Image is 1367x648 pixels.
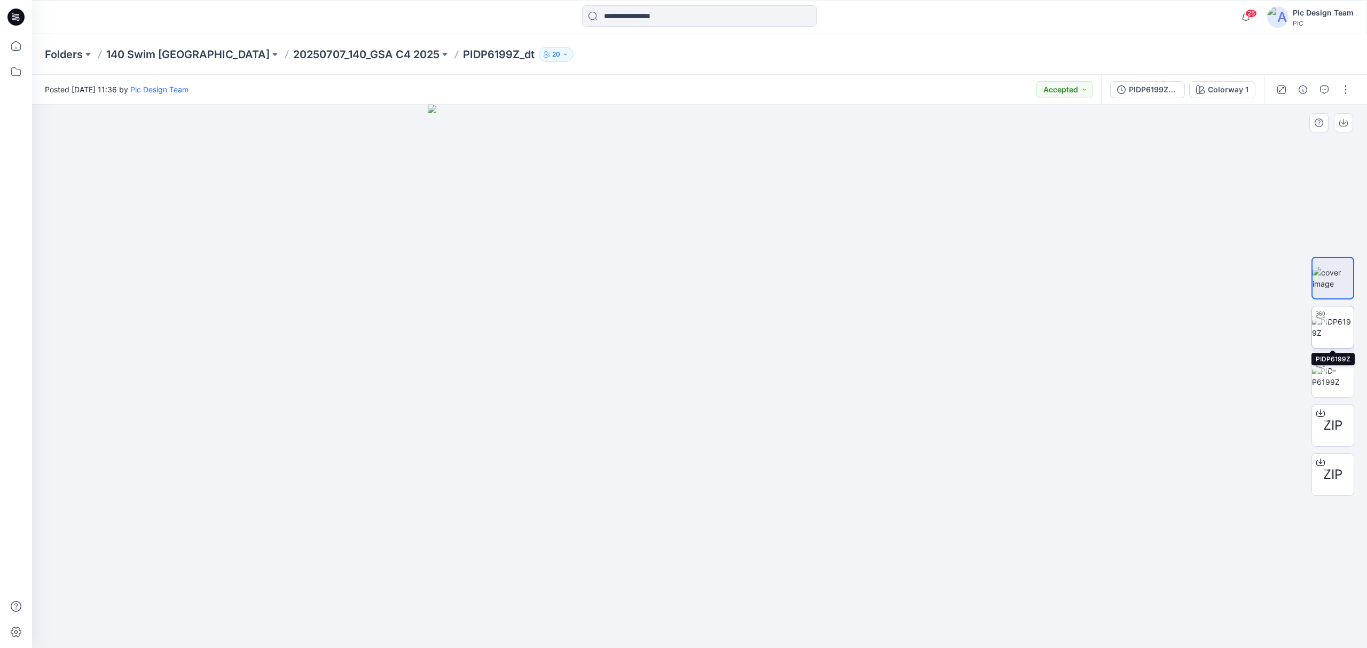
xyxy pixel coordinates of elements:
p: 20 [552,49,560,60]
button: 20 [539,47,573,62]
p: PIDP6199Z_dt [463,47,535,62]
div: Pic Design Team [1293,6,1354,19]
div: PIC [1293,19,1354,27]
button: PIDP6199Z_dt [1110,81,1185,98]
div: Colorway 1 [1208,84,1248,96]
a: 20250707_140_GSA C4 2025 [293,47,439,62]
img: cover image [1313,267,1353,289]
img: PID-P6199Z [1312,365,1354,388]
a: Folders [45,47,83,62]
span: 25 [1245,9,1257,18]
a: 140 Swim [GEOGRAPHIC_DATA] [106,47,270,62]
span: ZIP [1323,465,1342,484]
div: PIDP6199Z_dt [1129,84,1178,96]
button: Details [1294,81,1311,98]
button: Colorway 1 [1189,81,1255,98]
span: Posted [DATE] 11:36 by [45,84,188,95]
span: ZIP [1323,416,1342,435]
img: avatar [1267,6,1289,28]
a: Pic Design Team [130,85,188,94]
img: PIDP6199Z [1312,316,1354,338]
